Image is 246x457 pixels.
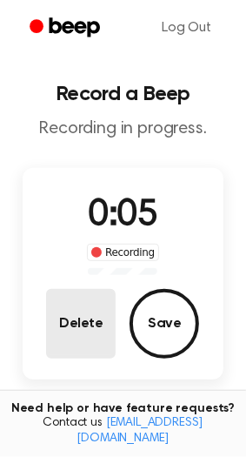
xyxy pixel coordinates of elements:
[10,416,236,447] span: Contact us
[14,84,232,104] h1: Record a Beep
[144,7,229,49] a: Log Out
[88,198,157,234] span: 0:05
[87,244,159,261] div: Recording
[46,289,116,359] button: Delete Audio Record
[77,417,203,445] a: [EMAIL_ADDRESS][DOMAIN_NAME]
[130,289,199,359] button: Save Audio Record
[14,118,232,140] p: Recording in progress.
[17,11,116,45] a: Beep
